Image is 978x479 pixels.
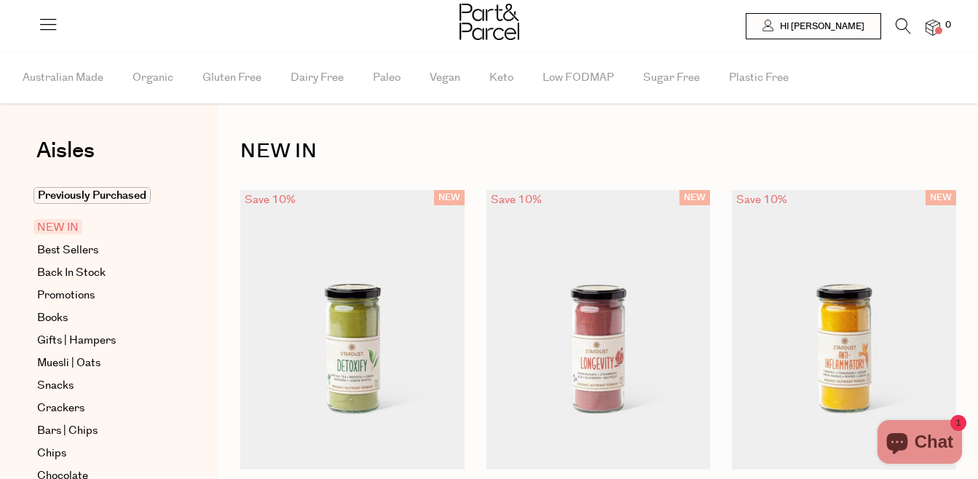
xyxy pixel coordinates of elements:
[36,135,95,167] span: Aisles
[37,242,170,259] a: Best Sellers
[430,52,460,103] span: Vegan
[37,355,100,372] span: Muesli | Oats
[291,52,344,103] span: Dairy Free
[37,422,170,440] a: Bars | Chips
[202,52,261,103] span: Gluten Free
[732,190,792,210] div: Save 10%
[37,445,66,462] span: Chips
[926,20,940,35] a: 0
[37,377,74,395] span: Snacks
[486,190,711,470] img: Stardust Red
[489,52,513,103] span: Keto
[37,422,98,440] span: Bars | Chips
[240,190,465,470] img: Stardust Green
[37,287,95,304] span: Promotions
[37,332,116,349] span: Gifts | Hampers
[36,140,95,176] a: Aisles
[37,445,170,462] a: Chips
[133,52,173,103] span: Organic
[37,242,98,259] span: Best Sellers
[729,52,789,103] span: Plastic Free
[37,287,170,304] a: Promotions
[37,332,170,349] a: Gifts | Hampers
[679,190,710,205] span: NEW
[240,190,300,210] div: Save 10%
[873,420,966,467] inbox-online-store-chat: Shopify online store chat
[543,52,614,103] span: Low FODMAP
[240,135,956,168] h1: NEW IN
[33,187,151,204] span: Previously Purchased
[37,309,68,327] span: Books
[460,4,519,40] img: Part&Parcel
[37,355,170,372] a: Muesli | Oats
[643,52,700,103] span: Sugar Free
[942,19,955,32] span: 0
[37,400,170,417] a: Crackers
[37,219,170,237] a: NEW IN
[33,219,82,234] span: NEW IN
[732,190,956,470] img: Stardust Yellow
[776,20,864,33] span: Hi [PERSON_NAME]
[926,190,956,205] span: NEW
[37,400,84,417] span: Crackers
[486,190,546,210] div: Save 10%
[37,309,170,327] a: Books
[37,377,170,395] a: Snacks
[23,52,103,103] span: Australian Made
[434,190,465,205] span: NEW
[37,187,170,205] a: Previously Purchased
[746,13,881,39] a: Hi [PERSON_NAME]
[37,264,170,282] a: Back In Stock
[373,52,401,103] span: Paleo
[37,264,106,282] span: Back In Stock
